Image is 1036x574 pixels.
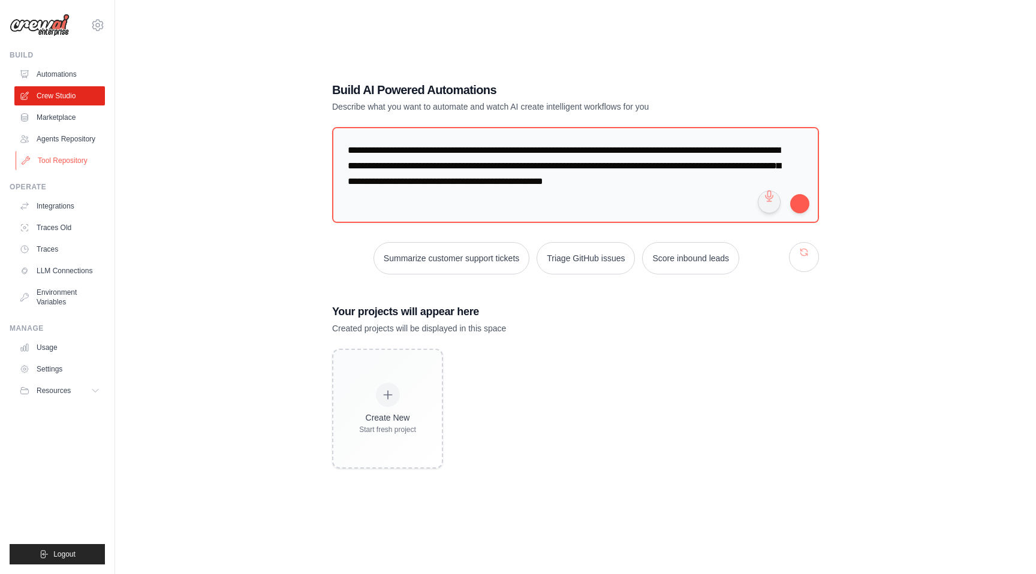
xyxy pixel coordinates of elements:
a: Integrations [14,197,105,216]
div: Create New [359,412,416,424]
a: Tool Repository [16,151,106,170]
button: Resources [14,381,105,400]
button: Click to speak your automation idea [758,191,781,213]
button: Triage GitHub issues [537,242,635,274]
p: Created projects will be displayed in this space [332,322,819,334]
div: Manage [10,324,105,333]
div: Start fresh project [359,425,416,434]
div: Build [10,50,105,60]
a: Usage [14,338,105,357]
button: Summarize customer support tickets [374,242,529,274]
h3: Your projects will appear here [332,303,819,320]
div: Operate [10,182,105,192]
a: Agents Repository [14,129,105,149]
button: Score inbound leads [642,242,739,274]
a: Settings [14,359,105,379]
h1: Build AI Powered Automations [332,81,735,98]
button: Logout [10,544,105,564]
a: LLM Connections [14,261,105,280]
a: Crew Studio [14,86,105,105]
span: Logout [53,549,76,559]
a: Traces Old [14,218,105,237]
a: Traces [14,240,105,259]
p: Describe what you want to automate and watch AI create intelligent workflows for you [332,101,735,113]
a: Marketplace [14,108,105,127]
button: Get new suggestions [789,242,819,272]
img: Logo [10,14,70,37]
a: Environment Variables [14,283,105,312]
span: Resources [37,386,71,395]
a: Automations [14,65,105,84]
iframe: Chat Widget [976,516,1036,574]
